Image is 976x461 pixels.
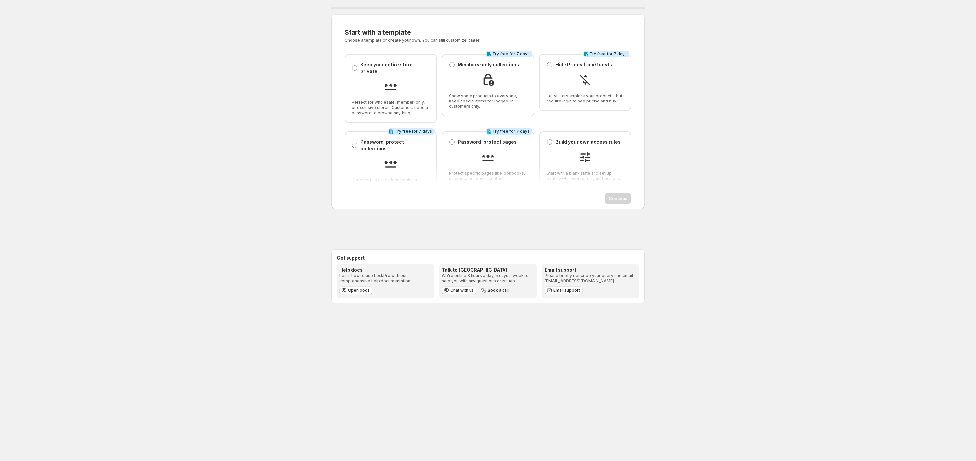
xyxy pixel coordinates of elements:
[545,286,583,294] a: Email support
[547,93,624,104] span: Let visitors explore your products, but require login to see pricing and buy.
[579,73,592,86] img: Hide Prices from Guests
[481,73,495,86] img: Members-only collections
[481,151,495,164] img: Password-protect pages
[547,171,624,181] span: Start with a blank slate and set up exactly what works for your business.
[348,288,370,293] span: Open docs
[545,273,637,284] p: Please briefly describe your query and email [EMAIL_ADDRESS][DOMAIN_NAME].
[384,157,397,170] img: Password-protect collections
[488,288,509,293] span: Book a call
[492,129,530,134] span: Try free for 7 days
[479,286,511,294] button: Book a call
[352,100,429,116] span: Perfect for wholesale, member-only, or exclusive stores. Customers need a password to browse anyt...
[345,28,411,36] span: Start with a template
[339,273,431,284] p: Learn how to use LockPro with our comprehensive help documentation.
[384,80,397,93] img: Keep your entire store private
[339,286,372,294] a: Open docs
[360,139,429,152] p: Password-protect collections
[352,177,429,193] span: Keep certain collections behind a password while the rest of your store is open.
[339,267,431,273] h3: Help docs
[442,267,534,273] h3: Talk to [GEOGRAPHIC_DATA]
[555,61,612,68] p: Hide Prices from Guests
[545,267,637,273] h3: Email support
[442,273,534,284] p: We're online 8 hours a day, 5 days a week to help you with any questions or issues.
[492,51,530,57] span: Try free for 7 days
[458,139,517,145] p: Password-protect pages
[337,255,639,261] h2: Get support
[450,288,474,293] span: Chat with us
[395,129,432,134] span: Try free for 7 days
[449,171,527,181] span: Protect specific pages like lookbooks, catalogs, or special content.
[449,93,527,109] span: Show some products to everyone, keep special items for logged-in customers only.
[360,61,429,74] p: Keep your entire store private
[555,139,621,145] p: Build your own access rules
[442,286,476,294] button: Chat with us
[553,288,580,293] span: Email support
[579,151,592,164] img: Build your own access rules
[590,51,627,57] span: Try free for 7 days
[458,61,519,68] p: Members-only collections
[345,38,553,43] p: Choose a template or create your own. You can still customize it later.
